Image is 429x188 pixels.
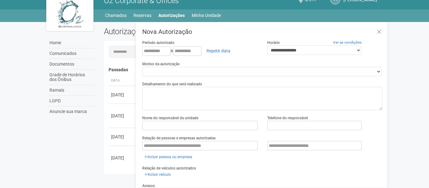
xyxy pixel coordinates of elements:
a: Chamados [105,11,127,20]
label: Detalhamento do que será realizado [142,81,202,87]
div: [DATE] [111,92,134,98]
a: Comunicados [48,48,94,59]
a: Incluir pessoa ou empresa [142,153,194,160]
a: Grade de Horários dos Ônibus [48,70,94,85]
div: [DATE] [111,113,134,119]
a: Repetir data [202,46,234,56]
a: Autorizações [158,11,185,20]
label: Horário [267,40,280,46]
a: Reservas [133,11,151,20]
div: [DATE] [111,155,134,161]
a: LGPD [48,96,94,106]
label: Relação de veículos autorizados [142,165,196,171]
div: [DATE] [111,134,134,140]
a: Ramais [48,85,94,96]
a: Home [48,38,94,48]
th: Data [109,76,137,86]
label: Telefone do responsável [267,115,308,121]
div: a [142,46,258,56]
a: Minha Unidade [192,11,221,20]
h4: Passadas [109,67,378,72]
h3: Nova Autorização [142,29,382,35]
label: Motivo da autorização [142,61,180,67]
label: Período autorizado [142,40,174,46]
h2: Autorizações [104,27,239,36]
label: Nome do responsável da unidade [142,115,198,121]
a: Documentos [48,59,94,70]
a: Ver as condições [333,40,362,45]
a: Anuncie sua marca [48,106,94,117]
a: Incluir veículo [142,171,173,178]
label: Relação de pessoas e empresas autorizadas [142,135,216,141]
